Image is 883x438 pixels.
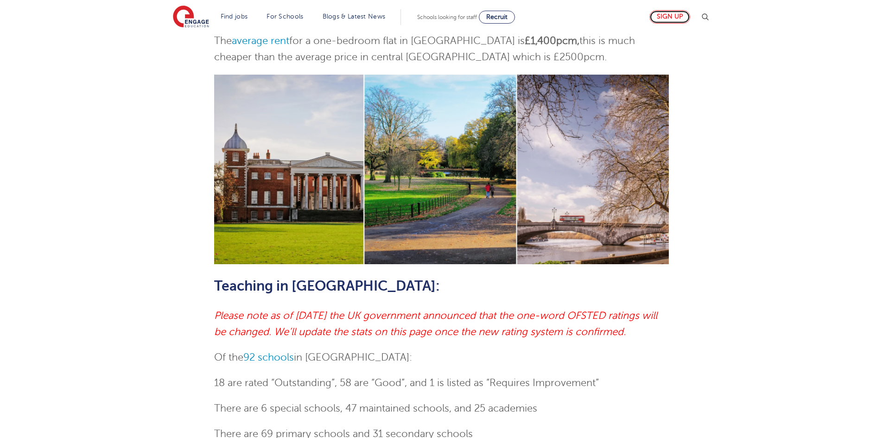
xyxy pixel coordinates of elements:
p: 18 are rated “Outstanding”, 58 are “Good”, and 1 is listed as “Requires Improvement” [214,375,669,391]
a: For Schools [267,13,303,20]
p: There are 6 special schools, 47 maintained schools, and 25 academies [214,400,669,417]
span: Schools looking for staff [417,14,477,20]
a: average rent [232,35,289,46]
h2: Teaching in [GEOGRAPHIC_DATA]: [214,278,669,294]
a: 92 schools [243,352,294,363]
span: Recruit [486,13,508,20]
a: Sign up [649,10,690,24]
em: Please note as of [DATE] the UK government announced that the one-word OFSTED ratings will be cha... [214,310,657,337]
p: Of the in [GEOGRAPHIC_DATA]: [214,349,669,366]
strong: £1,400pcm, [525,35,579,46]
a: Recruit [479,11,515,24]
a: Blogs & Latest News [323,13,386,20]
a: Find jobs [221,13,248,20]
span: The for a one-bedroom flat in [GEOGRAPHIC_DATA] is this is much cheaper than the average price in... [214,35,635,63]
img: Engage Education [173,6,209,29]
